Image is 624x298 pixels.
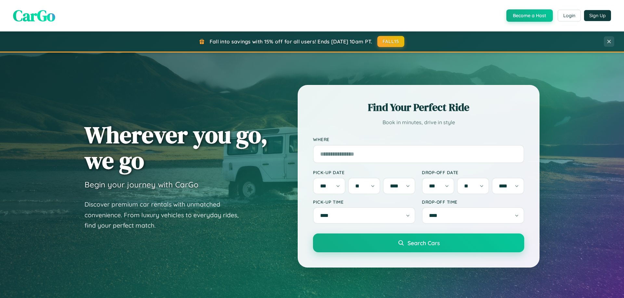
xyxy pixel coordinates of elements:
label: Where [313,137,524,142]
button: Login [558,10,581,21]
button: FALL15 [377,36,405,47]
span: Fall into savings with 15% off for all users! Ends [DATE] 10am PT. [210,38,372,45]
span: CarGo [13,5,55,26]
p: Discover premium car rentals with unmatched convenience. From luxury vehicles to everyday rides, ... [84,199,247,231]
label: Pick-up Date [313,170,415,175]
h3: Begin your journey with CarGo [84,180,199,189]
label: Drop-off Time [422,199,524,205]
h2: Find Your Perfect Ride [313,100,524,114]
span: Search Cars [408,239,440,246]
button: Search Cars [313,233,524,252]
button: Sign Up [584,10,611,21]
label: Drop-off Date [422,170,524,175]
h1: Wherever you go, we go [84,122,268,173]
p: Book in minutes, drive in style [313,118,524,127]
label: Pick-up Time [313,199,415,205]
button: Become a Host [506,9,553,22]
